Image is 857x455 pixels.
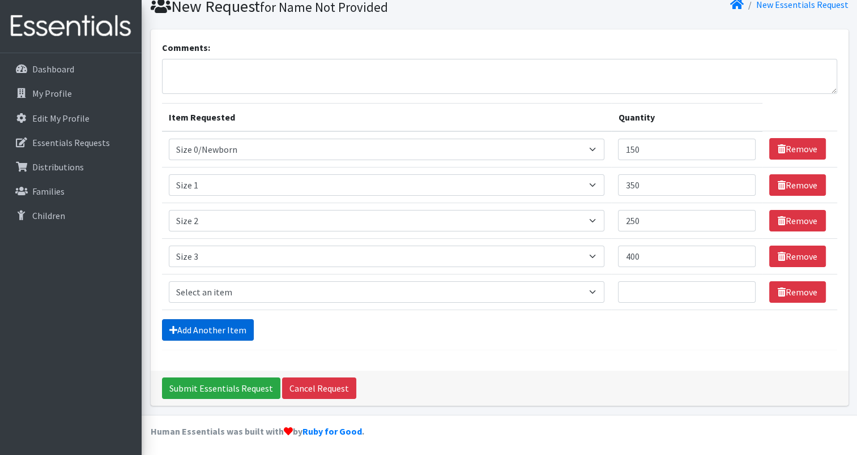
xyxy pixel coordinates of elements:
[5,58,137,80] a: Dashboard
[162,377,280,399] input: Submit Essentials Request
[5,82,137,105] a: My Profile
[611,103,762,131] th: Quantity
[769,138,826,160] a: Remove
[32,137,110,148] p: Essentials Requests
[32,161,84,173] p: Distributions
[769,210,826,231] a: Remove
[282,377,356,399] a: Cancel Request
[151,426,364,437] strong: Human Essentials was built with by .
[32,113,89,124] p: Edit My Profile
[5,204,137,227] a: Children
[302,426,362,437] a: Ruby for Good
[162,41,210,54] label: Comments:
[769,174,826,196] a: Remove
[5,131,137,154] a: Essentials Requests
[5,156,137,178] a: Distributions
[32,186,65,197] p: Families
[5,180,137,203] a: Families
[32,210,65,221] p: Children
[769,281,826,303] a: Remove
[162,103,612,131] th: Item Requested
[32,63,74,75] p: Dashboard
[5,7,137,45] img: HumanEssentials
[5,107,137,130] a: Edit My Profile
[769,246,826,267] a: Remove
[162,319,254,341] a: Add Another Item
[32,88,72,99] p: My Profile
